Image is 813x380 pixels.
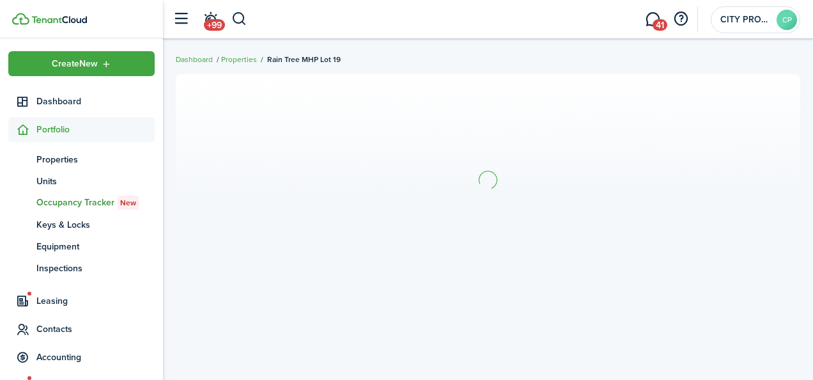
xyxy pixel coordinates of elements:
span: Equipment [36,240,155,253]
span: Portfolio [36,123,155,136]
img: Loading [477,169,499,191]
img: TenantCloud [31,16,87,24]
a: Equipment [8,235,155,257]
span: Dashboard [36,95,155,108]
a: Keys & Locks [8,214,155,235]
span: Properties [36,153,155,166]
span: CITY PROPERTY LLC [720,15,771,24]
avatar-text: CP [777,10,797,30]
button: Open resource center [670,8,692,30]
a: Dashboard [176,54,213,65]
span: Inspections [36,262,155,275]
a: Notifications [198,3,222,36]
a: Properties [221,54,257,65]
span: New [120,197,136,209]
span: +99 [204,19,225,31]
span: Leasing [36,294,155,308]
span: Occupancy Tracker [36,196,155,210]
span: Rain Tree MHP Lot 19 [267,54,341,65]
a: Dashboard [8,89,155,114]
a: Inspections [8,257,155,279]
span: Create New [52,59,98,68]
button: Open menu [8,51,155,76]
span: Units [36,175,155,188]
button: Open sidebar [169,7,193,31]
span: Keys & Locks [36,218,155,232]
span: 41 [653,19,667,31]
span: Contacts [36,322,155,336]
a: Messaging [640,3,665,36]
a: Units [8,170,155,192]
a: Properties [8,148,155,170]
span: Accounting [36,351,155,364]
a: Occupancy TrackerNew [8,192,155,214]
img: TenantCloud [12,13,29,25]
button: Search [231,8,247,30]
